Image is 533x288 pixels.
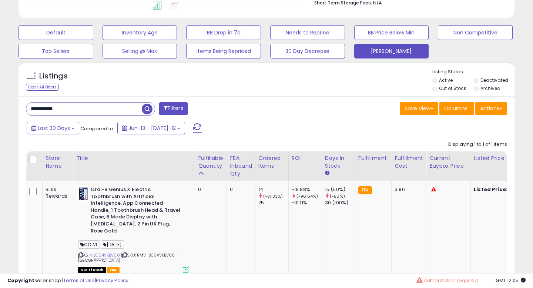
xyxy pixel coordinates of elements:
button: Actions [475,102,507,115]
div: Fulfillable Quantity [198,154,224,170]
span: All listings that are currently out of stock and unavailable for purchase on Amazon [78,267,106,273]
div: Ordered Items [258,154,285,170]
small: Days In Stock. [325,170,329,177]
div: FBA inbound Qty [230,154,252,178]
small: (-96.64%) [296,193,318,199]
button: Non Competitive [438,25,513,40]
button: 30 Day Decrease [270,44,345,58]
h5: Listings [39,71,68,81]
label: Deactivated [480,77,508,83]
div: Current Buybox Price [429,154,467,170]
span: Last 30 Days [38,124,70,132]
strong: Copyright [7,277,34,284]
div: -19.88% [292,186,322,193]
div: 14 [258,186,288,193]
button: Items Being Repriced [186,44,261,58]
a: B094VKBV68 [93,252,120,258]
small: FBA [358,186,372,194]
div: seller snap | | [7,277,128,284]
div: ASIN: [78,186,189,272]
div: Days In Stock [325,154,352,170]
button: Columns [439,102,474,115]
div: -10.11% [292,200,322,206]
span: | SKU: RMV-B094VKBV68-[GEOGRAPHIC_DATA] [78,252,177,263]
button: Needs to Reprice [270,25,345,40]
span: Jun-13 - [DATE]-12 [128,124,176,132]
div: Title [76,154,192,162]
div: 0 [230,186,249,193]
button: BB Price Below Min [354,25,429,40]
button: Default [19,25,93,40]
div: Store Name [46,154,70,170]
div: 30 (100%) [325,200,355,206]
span: [DATE] [101,240,124,249]
button: Filters [159,102,188,115]
div: ROI [292,154,319,162]
button: Last 30 Days [27,122,79,134]
p: Listing States: [432,68,515,76]
div: 3.86 [395,186,420,193]
div: 15 (50%) [325,186,355,193]
button: BB Drop in 7d [186,25,261,40]
button: Inventory Age [103,25,177,40]
button: [PERSON_NAME] [354,44,429,58]
span: Compared to: [80,125,114,132]
button: Top Sellers [19,44,93,58]
button: Selling @ Max [103,44,177,58]
div: 75 [258,200,288,206]
a: Privacy Policy [96,277,128,284]
b: Oral-B Genius X Electric Toothbrush with Artificial Intelligence, App Connected Handle, 1 Toothbr... [91,186,181,236]
small: (-50%) [330,193,345,199]
label: Out of Stock [439,85,466,91]
a: Terms of Use [63,277,95,284]
div: 0 [198,186,221,193]
b: Listed Price: [474,186,507,193]
button: Save View [400,102,438,115]
span: FBA [107,267,120,273]
button: Jun-13 - [DATE]-12 [117,122,185,134]
img: 41sp7pMVe-L._SL40_.jpg [78,186,89,201]
div: Fulfillment Cost [395,154,423,170]
label: Active [439,77,453,83]
div: Displaying 1 to 1 of 1 items [448,141,507,148]
span: Columns [444,105,467,112]
div: Clear All Filters [26,84,59,91]
div: Bliss Rewards [46,186,67,200]
span: CC VL [78,240,100,249]
label: Archived [480,85,500,91]
div: Fulfillment [358,154,388,162]
small: (-81.33%) [263,193,283,199]
span: 2025-08-12 12:05 GMT [496,277,526,284]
